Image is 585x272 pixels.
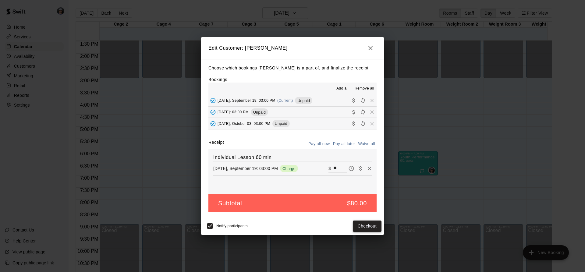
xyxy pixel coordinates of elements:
[295,98,312,103] span: Unpaid
[201,37,384,59] h2: Edit Customer: [PERSON_NAME]
[208,139,224,149] label: Receipt
[216,224,248,228] span: Notify participants
[272,121,290,126] span: Unpaid
[218,110,249,114] span: [DATE]: 03:00 PM
[336,86,349,92] span: Add all
[331,139,357,149] button: Pay all later
[208,77,227,82] label: Bookings
[218,98,275,103] span: [DATE], September 19: 03:00 PM
[208,108,218,117] button: Added - Collect Payment
[353,221,381,232] button: Checkout
[367,121,377,125] span: Remove
[356,166,365,171] span: Waive payment
[208,95,377,106] button: Added - Collect Payment[DATE], September 19: 03:00 PM(Current)UnpaidCollect paymentRescheduleRemove
[355,86,374,92] span: Remove all
[208,118,377,129] button: Added - Collect Payment[DATE], October 03: 03:00 PMUnpaidCollect paymentRescheduleRemove
[349,98,358,103] span: Collect payment
[349,110,358,114] span: Collect payment
[328,165,331,171] p: $
[208,96,218,105] button: Added - Collect Payment
[358,121,367,125] span: Reschedule
[356,139,377,149] button: Waive all
[218,199,242,207] h5: Subtotal
[213,154,372,161] h6: Individual Lesson 60 min
[352,84,377,94] button: Remove all
[358,110,367,114] span: Reschedule
[307,139,331,149] button: Pay all now
[349,121,358,125] span: Collect payment
[347,166,356,171] span: Pay later
[208,119,218,128] button: Added - Collect Payment
[347,199,367,207] h5: $80.00
[218,121,270,125] span: [DATE], October 03: 03:00 PM
[367,98,377,103] span: Remove
[365,164,374,173] button: Remove
[280,166,298,171] span: Charge
[333,84,352,94] button: Add all
[251,110,268,115] span: Unpaid
[367,110,377,114] span: Remove
[277,98,293,103] span: (Current)
[358,98,367,103] span: Reschedule
[213,165,278,171] p: [DATE], September 19: 03:00 PM
[208,64,377,72] p: Choose which bookings [PERSON_NAME] is a part of, and finalize the receipt
[208,107,377,118] button: Added - Collect Payment[DATE]: 03:00 PMUnpaidCollect paymentRescheduleRemove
